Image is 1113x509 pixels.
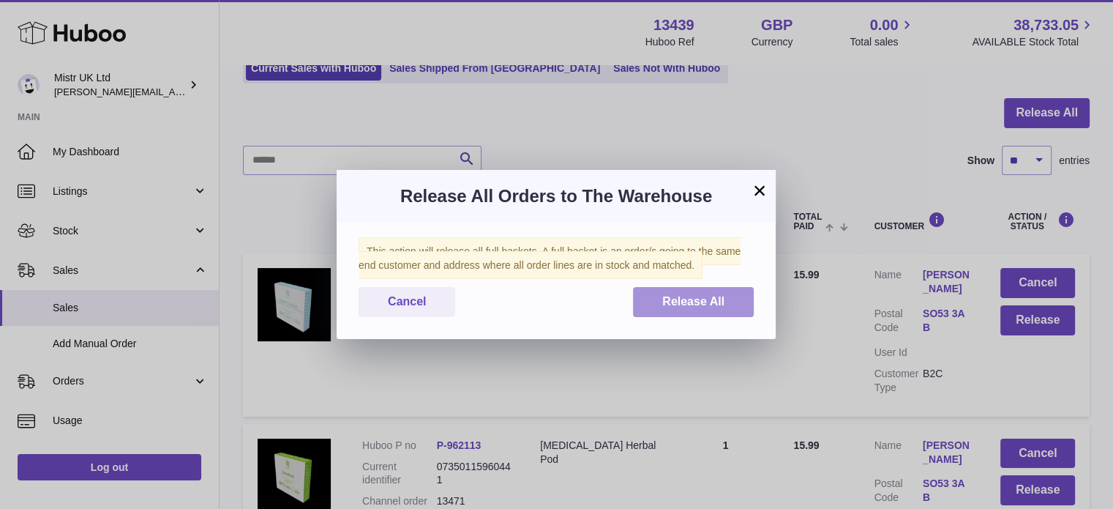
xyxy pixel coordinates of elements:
[359,237,741,279] span: This action will release all full baskets. A full basket is an order/s going to the same end cust...
[388,295,426,308] span: Cancel
[751,182,768,199] button: ×
[359,287,455,317] button: Cancel
[633,287,754,317] button: Release All
[662,295,724,308] span: Release All
[359,185,754,208] h3: Release All Orders to The Warehouse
